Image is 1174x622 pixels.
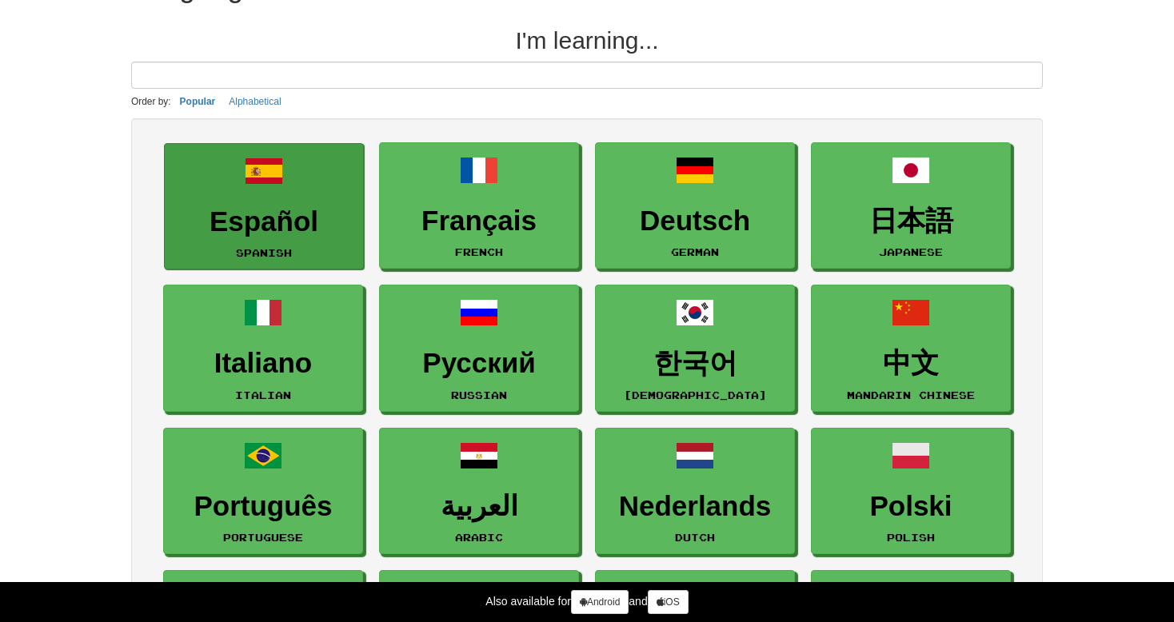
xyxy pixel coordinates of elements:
[879,246,943,257] small: Japanese
[811,142,1011,269] a: 日本語Japanese
[175,93,221,110] button: Popular
[571,590,629,614] a: Android
[388,491,570,522] h3: العربية
[675,532,715,543] small: Dutch
[163,428,363,555] a: PortuguêsPortuguese
[164,143,364,270] a: EspañolSpanish
[236,247,292,258] small: Spanish
[131,27,1043,54] h2: I'm learning...
[847,389,975,401] small: Mandarin Chinese
[624,389,767,401] small: [DEMOGRAPHIC_DATA]
[388,205,570,237] h3: Français
[388,348,570,379] h3: Русский
[379,428,579,555] a: العربيةArabic
[163,285,363,412] a: ItalianoItalian
[224,93,286,110] button: Alphabetical
[595,142,795,269] a: DeutschGerman
[379,142,579,269] a: FrançaisFrench
[604,348,786,379] h3: 한국어
[604,491,786,522] h3: Nederlands
[173,206,355,237] h3: Español
[604,205,786,237] h3: Deutsch
[595,428,795,555] a: NederlandsDutch
[455,246,503,257] small: French
[131,96,171,107] small: Order by:
[172,491,354,522] h3: Português
[887,532,935,543] small: Polish
[820,348,1002,379] h3: 中文
[172,348,354,379] h3: Italiano
[671,246,719,257] small: German
[820,205,1002,237] h3: 日本語
[451,389,507,401] small: Russian
[811,285,1011,412] a: 中文Mandarin Chinese
[811,428,1011,555] a: PolskiPolish
[379,285,579,412] a: РусскийRussian
[595,285,795,412] a: 한국어[DEMOGRAPHIC_DATA]
[223,532,303,543] small: Portuguese
[648,590,689,614] a: iOS
[235,389,291,401] small: Italian
[455,532,503,543] small: Arabic
[820,491,1002,522] h3: Polski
